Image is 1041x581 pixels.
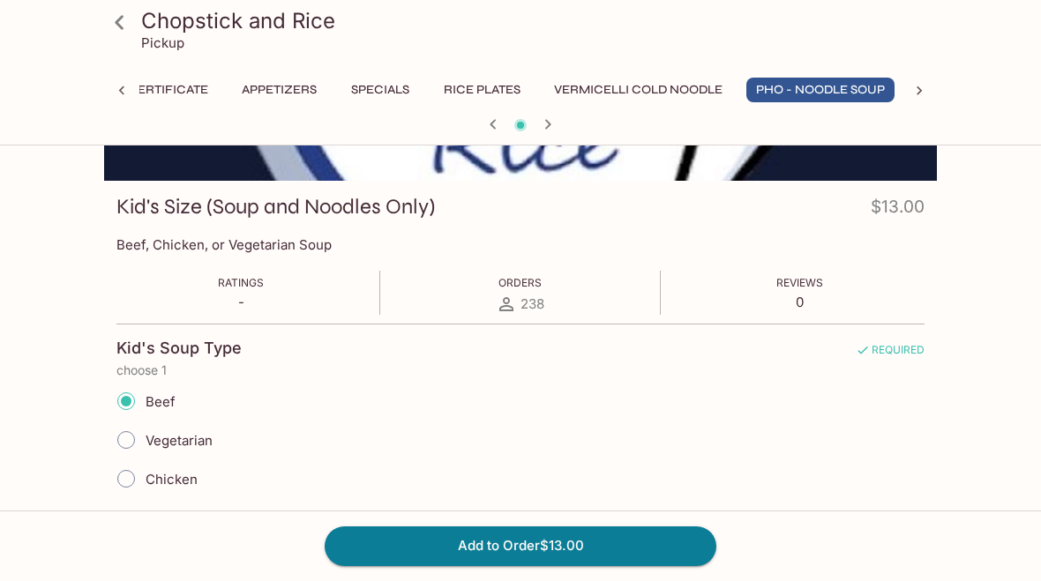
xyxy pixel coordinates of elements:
[141,34,184,51] p: Pickup
[871,193,925,227] h4: $13.00
[116,236,925,253] p: Beef, Chicken, or Vegetarian Soup
[341,78,420,102] button: Specials
[87,78,218,102] button: Gift Certificate
[498,276,542,289] span: Orders
[544,78,732,102] button: Vermicelli Cold Noodle
[746,78,895,102] button: Pho - Noodle Soup
[520,295,544,312] span: 238
[232,78,326,102] button: Appetizers
[218,294,264,310] p: -
[141,7,930,34] h3: Chopstick and Rice
[434,78,530,102] button: Rice Plates
[776,276,823,289] span: Reviews
[218,276,264,289] span: Ratings
[146,432,213,449] span: Vegetarian
[776,294,823,310] p: 0
[146,393,176,410] span: Beef
[856,343,925,363] span: REQUIRED
[116,193,435,220] h3: Kid's Size (Soup and Noodles Only)
[325,526,716,565] button: Add to Order$13.00
[116,339,242,358] h4: Kid's Soup Type
[116,363,925,377] p: choose 1
[146,471,198,488] span: Chicken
